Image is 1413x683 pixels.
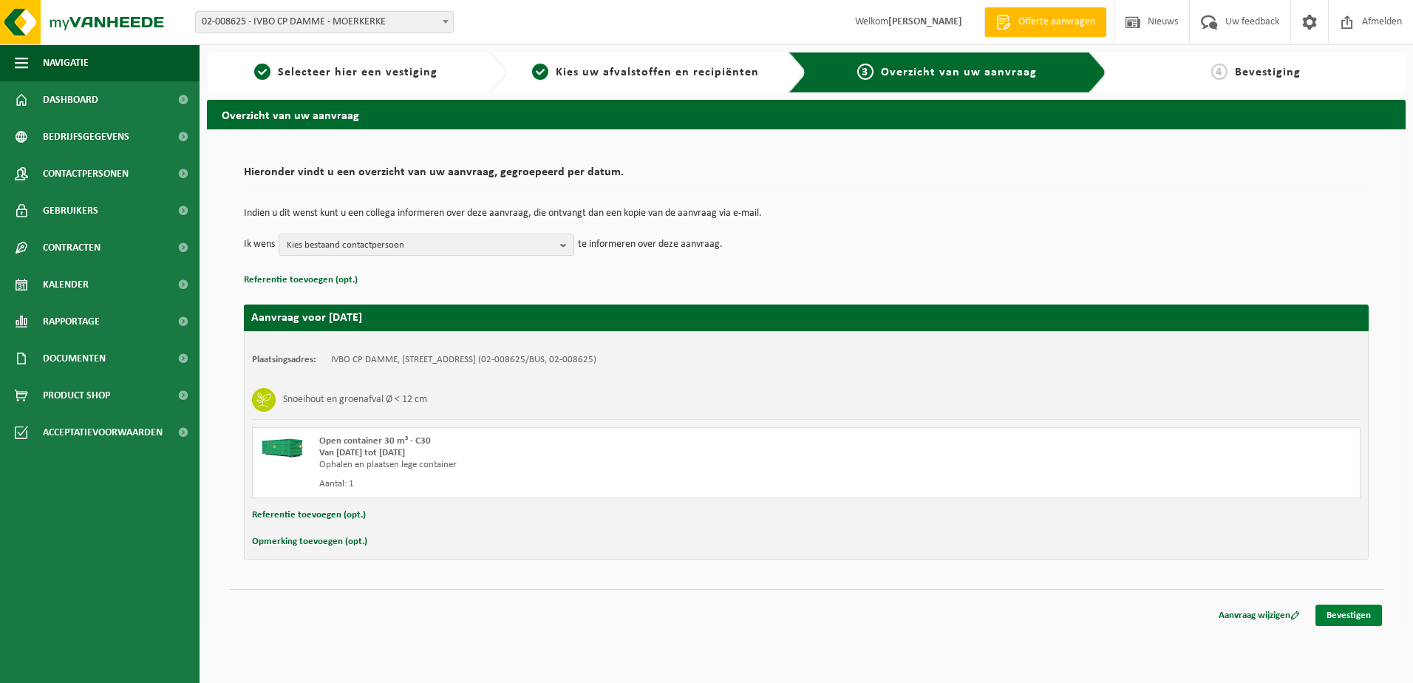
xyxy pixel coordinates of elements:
[43,377,110,414] span: Product Shop
[1315,605,1382,626] a: Bevestigen
[43,303,100,340] span: Rapportage
[287,234,554,256] span: Kies bestaand contactpersoon
[43,155,129,192] span: Contactpersonen
[1235,67,1301,78] span: Bevestiging
[319,459,865,471] div: Ophalen en plaatsen lege container
[984,7,1106,37] a: Offerte aanvragen
[196,12,453,33] span: 02-008625 - IVBO CP DAMME - MOERKERKE
[1211,64,1228,80] span: 4
[514,64,777,81] a: 2Kies uw afvalstoffen en recipiënten
[319,436,431,446] span: Open container 30 m³ - C30
[881,67,1037,78] span: Overzicht van uw aanvraag
[319,478,865,490] div: Aantal: 1
[857,64,874,80] span: 3
[888,16,962,27] strong: [PERSON_NAME]
[319,448,405,458] strong: Van [DATE] tot [DATE]
[43,81,98,118] span: Dashboard
[252,355,316,364] strong: Plaatsingsadres:
[43,192,98,229] span: Gebruikers
[244,234,275,256] p: Ik wens
[244,208,1369,219] p: Indien u dit wenst kunt u een collega informeren over deze aanvraag, die ontvangt dan een kopie v...
[283,388,427,412] h3: Snoeihout en groenafval Ø < 12 cm
[214,64,477,81] a: 1Selecteer hier een vestiging
[195,11,454,33] span: 02-008625 - IVBO CP DAMME - MOERKERKE
[279,234,574,256] button: Kies bestaand contactpersoon
[252,506,366,525] button: Referentie toevoegen (opt.)
[254,64,270,80] span: 1
[43,118,129,155] span: Bedrijfsgegevens
[207,100,1406,129] h2: Overzicht van uw aanvraag
[331,354,596,366] td: IVBO CP DAMME, [STREET_ADDRESS] (02-008625/BUS, 02-008625)
[43,266,89,303] span: Kalender
[43,44,89,81] span: Navigatie
[251,312,362,324] strong: Aanvraag voor [DATE]
[578,234,723,256] p: te informeren over deze aanvraag.
[260,435,304,458] img: HK-XC-30-GN-00.png
[1015,15,1099,30] span: Offerte aanvragen
[556,67,759,78] span: Kies uw afvalstoffen en recipiënten
[532,64,548,80] span: 2
[252,532,367,551] button: Opmerking toevoegen (opt.)
[43,229,101,266] span: Contracten
[1208,605,1311,626] a: Aanvraag wijzigen
[244,166,1369,186] h2: Hieronder vindt u een overzicht van uw aanvraag, gegroepeerd per datum.
[244,271,358,290] button: Referentie toevoegen (opt.)
[278,67,437,78] span: Selecteer hier een vestiging
[43,414,163,451] span: Acceptatievoorwaarden
[43,340,106,377] span: Documenten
